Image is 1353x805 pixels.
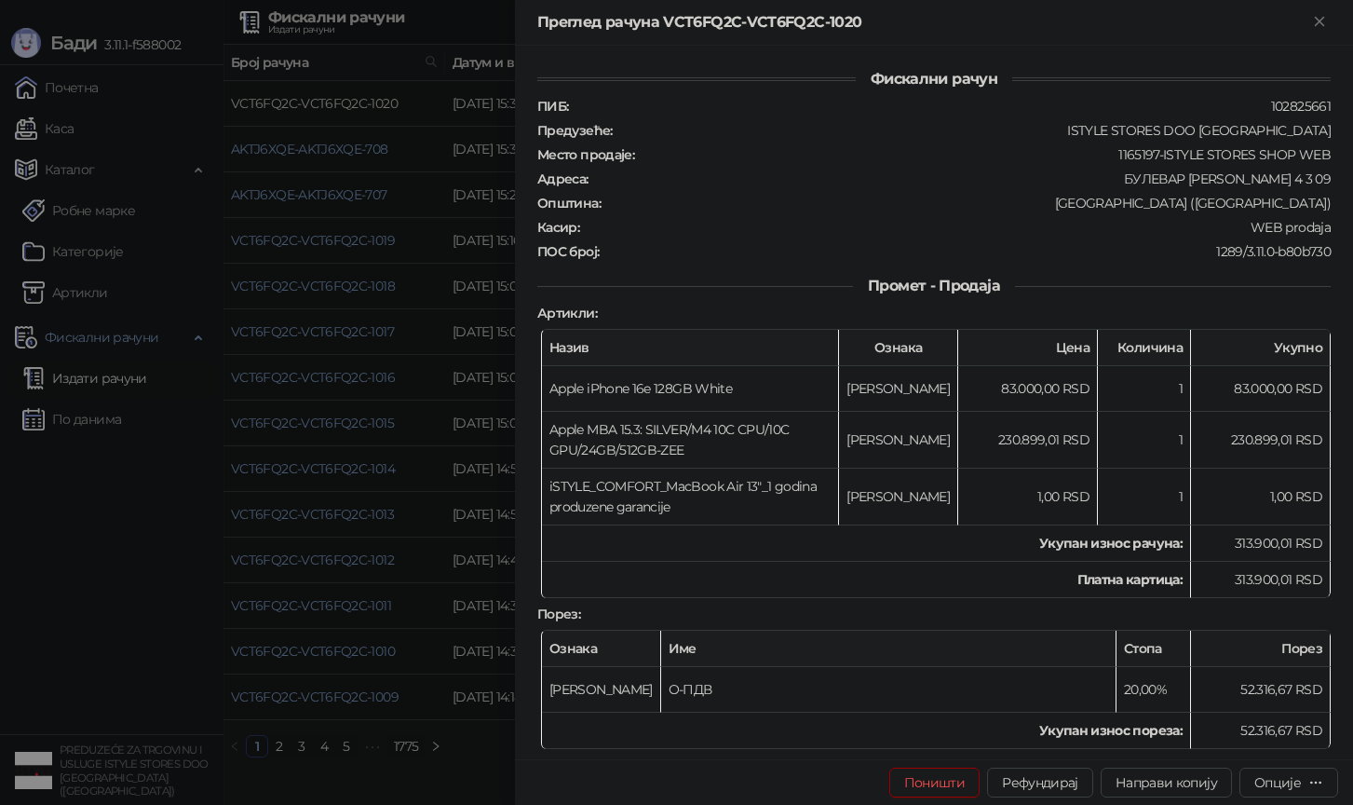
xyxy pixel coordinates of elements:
[570,98,1333,115] div: 102825661
[1191,330,1331,366] th: Укупно
[1039,535,1183,552] strong: Укупан износ рачуна :
[1039,722,1183,739] strong: Укупан износ пореза:
[1098,330,1191,366] th: Количина
[1191,366,1331,412] td: 83.000,00 RSD
[853,277,1015,294] span: Промет - Продаја
[537,195,601,211] strong: Општина :
[1191,631,1331,667] th: Порез
[839,412,958,469] td: [PERSON_NAME]
[1116,631,1191,667] th: Стопа
[1098,469,1191,525] td: 1
[1239,768,1338,798] button: Опције
[537,146,634,163] strong: Место продаје :
[987,768,1093,798] button: Рефундирај
[1101,768,1232,798] button: Направи копију
[537,11,1308,34] div: Преглед рачуна VCT6FQ2C-VCT6FQ2C-1020
[1254,774,1301,791] div: Опције
[542,469,839,525] td: iSTYLE_COMFORT_MacBook Air 13"_1 godina produzene garancije
[537,243,599,260] strong: ПОС број :
[636,146,1333,163] div: 1165197-ISTYLE STORES SHOP WEB
[537,219,579,236] strong: Касир :
[537,606,580,622] strong: Порез :
[1116,774,1217,791] span: Направи копију
[1191,469,1331,525] td: 1,00 RSD
[602,195,1333,211] div: [GEOGRAPHIC_DATA] ([GEOGRAPHIC_DATA])
[661,667,1116,713] td: О-ПДВ
[839,469,958,525] td: [PERSON_NAME]
[958,469,1098,525] td: 1,00 RSD
[1191,667,1331,713] td: 52.316,67 RSD
[542,667,661,713] td: [PERSON_NAME]
[1191,525,1331,562] td: 313.900,01 RSD
[958,330,1098,366] th: Цена
[958,412,1098,469] td: 230.899,01 RSD
[1308,11,1331,34] button: Close
[856,70,1012,88] span: Фискални рачун
[1098,366,1191,412] td: 1
[542,330,839,366] th: Назив
[542,366,839,412] td: Apple iPhone 16e 128GB White
[537,122,613,139] strong: Предузеће :
[542,631,661,667] th: Ознака
[1191,562,1331,598] td: 313.900,01 RSD
[537,305,597,321] strong: Артикли :
[1077,571,1183,588] strong: Платна картица :
[537,98,568,115] strong: ПИБ :
[839,366,958,412] td: [PERSON_NAME]
[581,219,1333,236] div: WEB prodaja
[615,122,1333,139] div: ISTYLE STORES DOO [GEOGRAPHIC_DATA]
[958,366,1098,412] td: 83.000,00 RSD
[542,412,839,469] td: Apple MBA 15.3: SILVER/M4 10C CPU/10C GPU/24GB/512GB-ZEE
[889,768,981,798] button: Поништи
[839,330,958,366] th: Ознака
[1098,412,1191,469] td: 1
[1191,412,1331,469] td: 230.899,01 RSD
[601,243,1333,260] div: 1289/3.11.0-b80b730
[661,631,1116,667] th: Име
[1191,713,1331,749] td: 52.316,67 RSD
[590,171,1333,187] div: БУЛЕВАР [PERSON_NAME] 4 3 09
[537,171,589,187] strong: Адреса :
[1116,667,1191,713] td: 20,00%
